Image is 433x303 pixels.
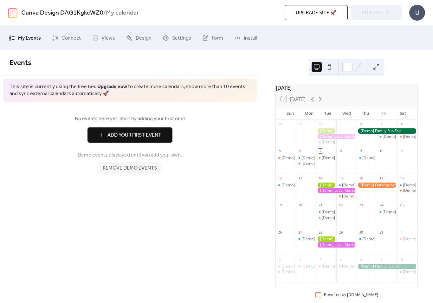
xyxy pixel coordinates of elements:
div: [Demo] Morning Yoga Bliss [281,183,330,188]
div: [Demo] Seniors' Social Tea [316,264,336,269]
span: Form [212,33,223,43]
div: [Demo] Morning Yoga Bliss [276,264,296,269]
span: Remove demo events [103,164,157,172]
a: Design [121,28,156,48]
div: 31 [379,230,384,235]
div: [Demo] Morning Yoga Bliss [322,139,370,145]
div: [Demo] Morning Yoga Bliss [357,155,377,161]
div: [Demo] Family Fun Fair [357,128,417,134]
div: [Demo] Family Fun Fair [357,264,417,269]
div: 18 [399,176,404,180]
div: [Demo] Morning Yoga Bliss [342,264,390,269]
div: 29 [298,122,303,126]
a: Canva Design DAG1KgkcWZ0 [21,7,103,19]
div: [Demo] Morning Yoga Bliss [301,236,350,242]
div: 4 [399,122,404,126]
div: [Demo] Outdoor Adventure Day [357,183,397,188]
b: My calendar [106,7,139,19]
div: Powered by [324,292,378,298]
span: Views [101,33,115,43]
div: [Demo] Morning Yoga Bliss [383,134,431,139]
div: [Demo] Open Mic Night [397,236,417,242]
div: 13 [298,176,303,180]
div: [Demo] Book Club Gathering [281,269,332,275]
div: U [409,5,425,21]
div: 2 [278,257,282,261]
div: 29 [338,230,343,235]
div: 30 [318,122,323,126]
div: 10 [379,149,384,153]
div: 9 [359,149,363,153]
a: Form [197,28,228,48]
div: 12 [278,176,282,180]
div: [Demo] Morning Yoga Bliss [377,134,397,139]
div: [Demo] Local Market [316,188,357,193]
div: [Demo] Morning Yoga Bliss [296,236,316,242]
button: Remove demo events [98,162,162,174]
div: 23 [359,203,363,208]
div: 15 [338,176,343,180]
div: 26 [278,230,282,235]
div: 7 [318,149,323,153]
div: 6 [298,149,303,153]
div: [Demo] Morning Yoga Bliss [336,264,357,269]
div: [Demo] Morning Yoga Bliss [276,183,296,188]
a: [DOMAIN_NAME] [347,292,378,298]
div: [Demo] Morning Yoga Bliss [397,183,417,188]
a: Settings [158,28,196,48]
div: [Demo] Morning Yoga Bliss [281,264,330,269]
div: [Demo] Fitness Bootcamp [296,264,316,269]
div: [Demo] Gardening Workshop [316,128,336,134]
div: [Demo] Open Mic Night [397,188,417,193]
span: No events here yet. Start by adding your first one! [10,115,250,123]
div: [Demo] Morning Yoga Bliss [296,161,316,166]
div: 5 [278,149,282,153]
div: [Demo] Book Club Gathering [276,155,296,161]
div: 24 [379,203,384,208]
div: [Demo] Local Market [316,134,357,139]
div: [Demo] Book Club Gathering [281,155,332,161]
div: 17 [379,176,384,180]
span: Design [136,33,152,43]
div: Mon [300,107,318,120]
div: 30 [359,230,363,235]
div: [Demo] Morning Yoga Bliss [322,210,370,215]
a: Upgrade now [97,82,127,92]
div: 14 [318,176,323,180]
span: Events [10,56,31,70]
div: Sun [281,107,300,120]
div: Tue [318,107,337,120]
a: My Events [4,28,46,48]
div: 19 [278,203,282,208]
div: 28 [278,122,282,126]
div: [Demo] Fitness Bootcamp [301,155,347,161]
div: [Demo] Morning Yoga Bliss [301,161,350,166]
div: 6 [359,257,363,261]
div: [Demo] Morning Yoga Bliss [336,183,357,188]
div: [Demo] Open Mic Night [397,134,417,139]
div: Fri [375,107,393,120]
div: [Demo] Morning Yoga Bliss [377,210,397,215]
div: 16 [359,176,363,180]
span: Demo events displayed until you add your own. [78,151,182,159]
span: Upgrade site 🚀 [296,9,337,17]
div: [Demo] Seniors' Social Tea [322,215,369,221]
button: Upgrade site 🚀 [285,5,348,20]
div: 3 [298,257,303,261]
div: [Demo] Seniors' Social Tea [316,215,336,221]
div: [Demo] Culinary Cooking Class [342,194,397,199]
div: 8 [338,149,343,153]
div: 11 [399,149,404,153]
a: Add Your First Event [10,127,250,143]
div: [Demo] Morning Yoga Bliss [383,210,431,215]
span: This site is currently using the free tier. to create more calendars, show more than 10 events an... [10,83,250,98]
div: 22 [338,203,343,208]
div: [Demo] Morning Yoga Bliss [357,236,377,242]
div: [Demo] Seniors' Social Tea [322,155,369,161]
div: Thu [356,107,375,120]
div: [Demo] Gardening Workshop [316,236,336,242]
div: [Demo] Local Market [316,242,357,248]
button: Add Your First Event [87,127,172,143]
div: 1 [399,230,404,235]
div: 1 [338,122,343,126]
